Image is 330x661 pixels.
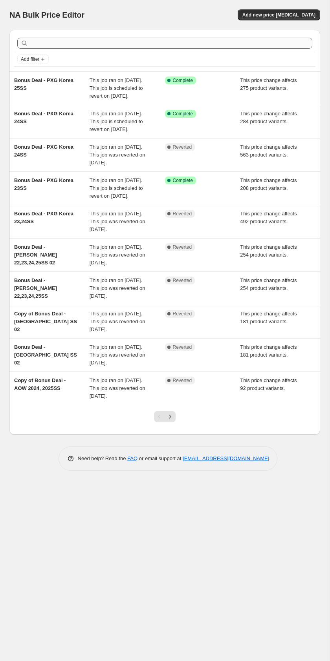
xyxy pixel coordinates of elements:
[127,455,137,461] a: FAQ
[173,144,192,150] span: Reverted
[17,55,49,64] button: Add filter
[173,244,192,250] span: Reverted
[14,111,73,124] span: Bonus Deal - PXG Korea 24SS
[90,77,143,99] span: This job ran on [DATE]. This job is scheduled to revert on [DATE].
[240,377,297,391] span: This price change affects 92 product variants.
[240,211,297,224] span: This price change affects 492 product variants.
[173,211,192,217] span: Reverted
[14,77,73,91] span: Bonus Deal - PXG Korea 25SS
[173,311,192,317] span: Reverted
[238,9,320,20] button: Add new price [MEDICAL_DATA]
[240,144,297,158] span: This price change affects 563 product variants.
[173,377,192,384] span: Reverted
[173,77,193,84] span: Complete
[78,455,128,461] span: Need help? Read the
[14,377,66,391] span: Copy of Bonus Deal - AOW 2024, 2025SS
[14,277,57,299] span: Bonus Deal - [PERSON_NAME] 22,23,24,25SS
[240,344,297,358] span: This price change affects 181 product variants.
[90,311,145,332] span: This job ran on [DATE]. This job was reverted on [DATE].
[14,144,73,158] span: Bonus Deal - PXG Korea 24SS
[90,111,143,132] span: This job ran on [DATE]. This job is scheduled to revert on [DATE].
[173,277,192,284] span: Reverted
[90,344,145,366] span: This job ran on [DATE]. This job was reverted on [DATE].
[21,56,39,62] span: Add filter
[173,177,193,184] span: Complete
[240,244,297,258] span: This price change affects 254 product variants.
[90,377,145,399] span: This job ran on [DATE]. This job was reverted on [DATE].
[14,311,77,332] span: Copy of Bonus Deal - [GEOGRAPHIC_DATA] SS 02
[183,455,269,461] a: [EMAIL_ADDRESS][DOMAIN_NAME]
[240,177,297,191] span: This price change affects 208 product variants.
[90,211,145,232] span: This job ran on [DATE]. This job was reverted on [DATE].
[173,111,193,117] span: Complete
[90,144,145,166] span: This job ran on [DATE]. This job was reverted on [DATE].
[90,277,145,299] span: This job ran on [DATE]. This job was reverted on [DATE].
[14,244,57,266] span: Bonus Deal - [PERSON_NAME] 22,23,24,25SS 02
[173,344,192,350] span: Reverted
[14,344,77,366] span: Bonus Deal - [GEOGRAPHIC_DATA] SS 02
[9,11,84,19] span: NA Bulk Price Editor
[242,12,315,18] span: Add new price [MEDICAL_DATA]
[240,311,297,324] span: This price change affects 181 product variants.
[240,77,297,91] span: This price change affects 275 product variants.
[240,277,297,291] span: This price change affects 254 product variants.
[137,455,183,461] span: or email support at
[154,411,176,422] nav: Pagination
[90,177,143,199] span: This job ran on [DATE]. This job is scheduled to revert on [DATE].
[240,111,297,124] span: This price change affects 284 product variants.
[14,211,73,224] span: Bonus Deal - PXG Korea 23,24SS
[90,244,145,266] span: This job ran on [DATE]. This job was reverted on [DATE].
[14,177,73,191] span: Bonus Deal - PXG Korea 23SS
[165,411,176,422] button: Next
